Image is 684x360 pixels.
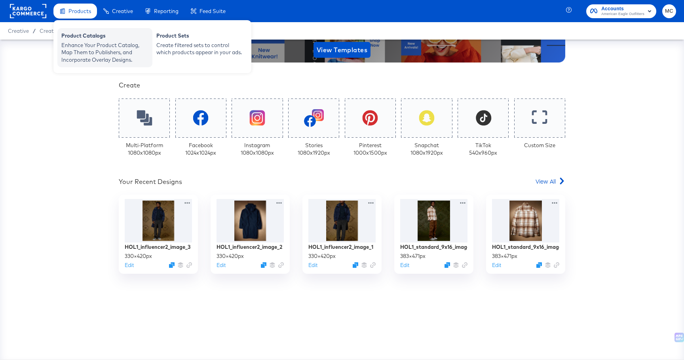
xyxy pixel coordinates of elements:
div: Pinterest 1000 x 1500 px [353,142,387,156]
div: HOL1_standard_9x16_image_3383×471pxEditDuplicate [394,195,473,274]
button: Edit [217,261,226,269]
div: HOL1_influencer2_image_2330×420pxEditDuplicate [211,195,290,274]
span: View Templates [317,44,367,55]
div: HOL1_influencer2_image_1330×420pxEditDuplicate [302,195,382,274]
div: Stories 1080 x 1920 px [298,142,330,156]
div: Facebook 1024 x 1024 px [185,142,216,156]
svg: Link [554,262,559,268]
svg: Duplicate [445,262,450,268]
div: 330 × 420 px [125,252,152,260]
span: Creative [112,8,133,14]
div: HOL1_influencer2_image_1 [308,243,373,251]
div: HOL1_standard_9x16_image_2 [492,243,559,251]
div: 330 × 420 px [308,252,336,260]
svg: Duplicate [536,262,542,268]
div: HOL1_influencer2_image_3330×420pxEditDuplicate [119,195,198,274]
svg: Link [462,262,467,268]
svg: Duplicate [261,262,266,268]
div: HOL1_influencer2_image_2 [217,243,282,251]
span: MC [665,7,673,16]
div: Your Recent Designs [119,177,182,186]
span: Feed Suite [199,8,226,14]
span: Creative [8,28,29,34]
svg: Link [186,262,192,268]
svg: Duplicate [353,262,358,268]
button: Edit [492,261,501,269]
span: Reporting [154,8,179,14]
button: Edit [400,261,409,269]
div: Custom Size [524,142,555,149]
div: TikTok 540 x 960 px [469,142,497,156]
div: 330 × 420 px [217,252,244,260]
div: HOL1_influencer2_image_3 [125,243,190,251]
div: Instagram 1080 x 1080 px [241,142,274,156]
div: Create [119,81,565,90]
button: MC [662,4,676,18]
span: American Eagle Outfitters [601,11,644,17]
a: View All [536,177,565,189]
div: Multi-Platform 1080 x 1080 px [126,142,163,156]
svg: Link [278,262,284,268]
button: View Templates [313,42,370,58]
div: 383 × 471 px [400,252,426,260]
a: Creative Home [40,28,76,34]
svg: Link [370,262,376,268]
div: 383 × 471 px [492,252,517,260]
span: Products [68,8,91,14]
button: AccountsAmerican Eagle Outfitters [586,4,656,18]
button: Edit [125,261,134,269]
span: View All [536,177,556,185]
svg: Duplicate [169,262,175,268]
span: / [29,28,40,34]
div: HOL1_standard_9x16_image_2383×471pxEditDuplicate [486,195,565,274]
span: Accounts [601,5,644,13]
button: Edit [308,261,317,269]
div: HOL1_standard_9x16_image_3 [400,243,467,251]
div: Snapchat 1080 x 1920 px [410,142,443,156]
